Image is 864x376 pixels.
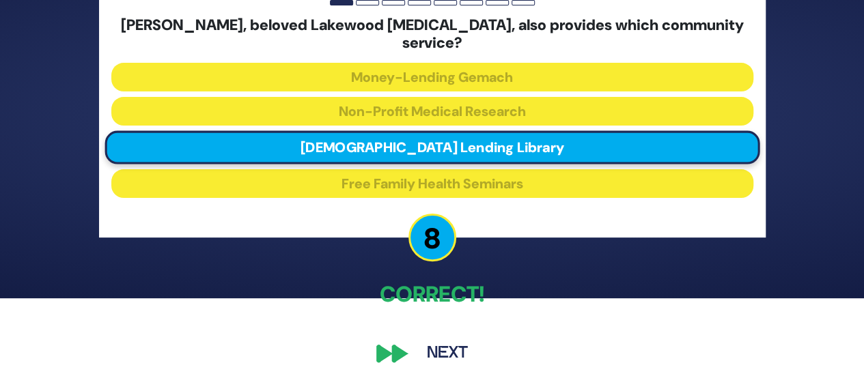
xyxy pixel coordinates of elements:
[111,63,753,91] button: Money-Lending Gemach
[104,131,760,164] button: [DEMOGRAPHIC_DATA] Lending Library
[99,278,766,310] p: Correct!
[408,214,456,261] p: 8
[111,97,753,126] button: Non-Profit Medical Research
[408,338,487,369] button: Next
[111,169,753,198] button: Free Family Health Seminars
[111,16,753,53] h5: [PERSON_NAME], beloved Lakewood [MEDICAL_DATA], also provides which community service?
